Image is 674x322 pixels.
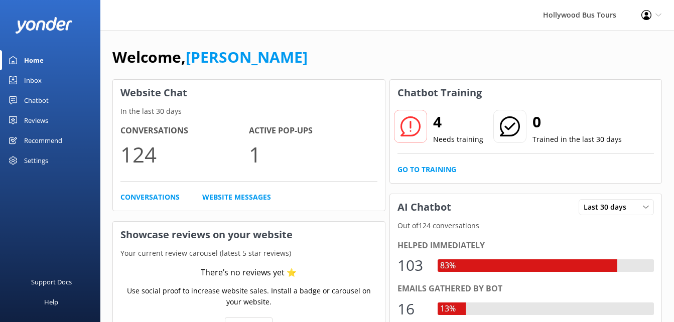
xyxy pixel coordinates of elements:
div: Emails gathered by bot [397,282,654,295]
div: Help [44,292,58,312]
div: 83% [438,259,458,272]
h2: 0 [532,110,622,134]
a: [PERSON_NAME] [186,47,308,67]
p: In the last 30 days [113,106,385,117]
span: Last 30 days [584,202,632,213]
div: Home [24,50,44,70]
div: There’s no reviews yet ⭐ [201,266,297,279]
div: Recommend [24,130,62,150]
p: Trained in the last 30 days [532,134,622,145]
div: 103 [397,253,428,277]
a: Conversations [120,192,180,203]
p: Your current review carousel (latest 5 star reviews) [113,248,385,259]
div: 16 [397,297,428,321]
h3: Chatbot Training [390,80,489,106]
p: Needs training [433,134,483,145]
h2: 4 [433,110,483,134]
p: Use social proof to increase website sales. Install a badge or carousel on your website. [120,285,377,308]
div: Inbox [24,70,42,90]
a: Website Messages [202,192,271,203]
div: Settings [24,150,48,171]
a: Go to Training [397,164,456,175]
h4: Active Pop-ups [249,124,377,137]
h3: AI Chatbot [390,194,459,220]
p: Out of 124 conversations [390,220,662,231]
div: Reviews [24,110,48,130]
h4: Conversations [120,124,249,137]
p: 1 [249,137,377,171]
div: Support Docs [31,272,72,292]
p: 124 [120,137,249,171]
div: Chatbot [24,90,49,110]
div: Helped immediately [397,239,654,252]
h1: Welcome, [112,45,308,69]
img: yonder-white-logo.png [15,17,73,34]
h3: Showcase reviews on your website [113,222,385,248]
div: 13% [438,302,458,315]
h3: Website Chat [113,80,385,106]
